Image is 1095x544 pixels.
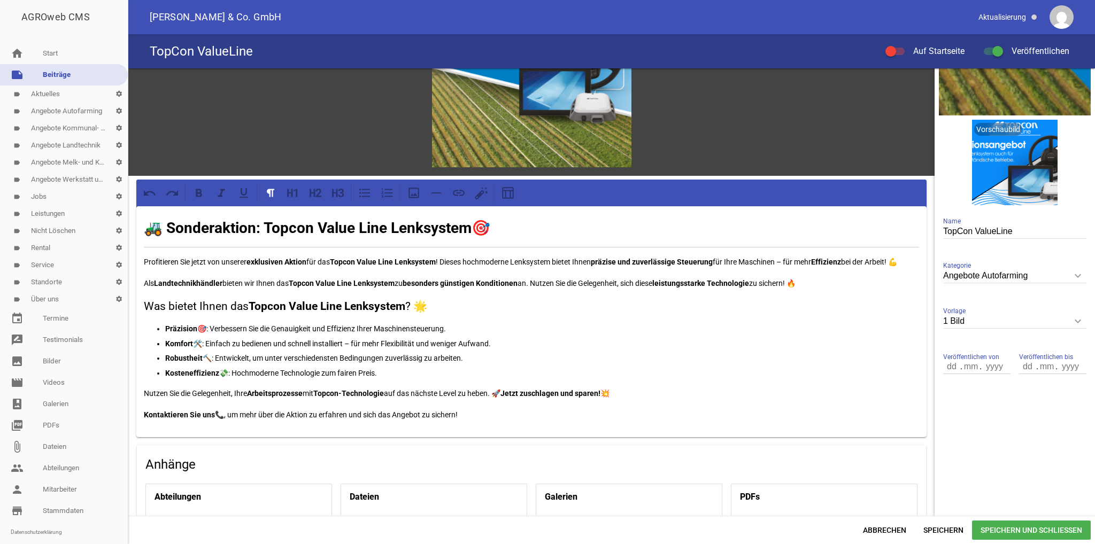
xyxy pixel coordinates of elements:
[145,456,917,473] h4: Anhänge
[13,176,20,183] i: label
[144,298,919,315] h3: Was bietet Ihnen das ? 🌟
[1069,267,1086,284] i: keyboard_arrow_down
[854,520,915,540] span: Abbrechen
[110,171,128,188] i: settings
[13,228,20,235] i: label
[144,277,919,290] p: Als bieten wir Ihnen das zu an. Nutzen Sie die Gelegenheit, sich diese zu sichern! 🔥
[110,239,128,257] i: settings
[11,398,24,410] i: photo_album
[545,488,577,506] h4: Galerien
[110,103,128,120] i: settings
[249,300,405,313] strong: Topcon Value Line Lenksystem
[13,142,20,149] i: label
[999,46,1069,56] span: Veröffentlichen
[1019,360,1037,374] input: dd
[740,488,760,506] h4: PDFs
[110,274,128,291] i: settings
[110,205,128,222] i: settings
[1037,360,1057,374] input: mm
[110,257,128,274] i: settings
[11,440,24,453] i: attach_file
[652,279,749,287] strong: leistungsstarke Technologie
[11,504,24,517] i: store_mall_directory
[110,120,128,137] i: settings
[350,488,379,506] h4: Dateien
[1019,352,1073,362] span: Veröffentlichen bis
[150,12,282,22] span: [PERSON_NAME] & Co. GmbH
[144,408,919,421] p: 📞, um mehr über die Aktion zu erfahren und sich das Angebot zu sichern!
[289,279,395,287] strong: Topcon Value Line Lenksystem
[110,137,128,154] i: settings
[11,355,24,368] i: image
[154,279,222,287] strong: Landtechnikhändler
[110,222,128,239] i: settings
[165,367,919,379] p: 💸: Hochmoderne Technologie zum fairen Preis.
[403,279,518,287] strong: besonders günstigen Konditionen
[247,389,303,398] strong: Arbeitsprozesse
[150,43,253,60] h4: TopCon ValueLine
[1069,313,1086,330] i: keyboard_arrow_down
[943,352,999,362] span: Veröffentlichen von
[155,488,201,506] h4: Abteilungen
[11,333,24,346] i: rate_review
[11,483,24,496] i: person
[13,159,20,166] i: label
[972,520,1091,540] span: Speichern und Schließen
[246,258,306,266] strong: exklusiven Aktion
[13,125,20,132] i: label
[110,86,128,103] i: settings
[943,360,961,374] input: dd
[144,255,919,268] p: Profitieren Sie jetzt von unserer für das ! Dieses hochmoderne Lenksystem bietet Ihnen für Ihre M...
[11,419,24,432] i: picture_as_pdf
[13,108,20,115] i: label
[915,520,972,540] span: Speichern
[144,410,215,419] strong: Kontaktieren Sie uns
[13,262,20,269] i: label
[13,91,20,98] i: label
[110,291,128,308] i: settings
[1057,360,1083,374] input: yyyy
[591,258,713,266] strong: präzise und zuverlässige Steuerung
[811,258,841,266] strong: Effizienz
[961,360,981,374] input: mm
[165,337,919,350] p: 🛠️: Einfach zu bedienen und schnell installiert – für mehr Flexibilität und weniger Aufwand.
[13,296,20,303] i: label
[165,369,219,377] strong: Kosteneffizienz
[981,360,1007,374] input: yyyy
[144,387,919,400] p: Nutzen Sie die Gelegenheit, Ihre mit auf das nächste Level zu heben. 🚀 💥
[13,211,20,217] i: label
[165,352,919,364] p: 🔨: Entwickelt, um unter verschiedensten Bedingungen zuverlässig zu arbeiten.
[900,46,965,56] span: Auf Startseite
[11,47,24,60] i: home
[330,258,436,266] strong: Topcon Value Line Lenksystem
[500,389,600,398] strong: Jetzt zuschlagen und sparen!
[110,188,128,205] i: settings
[11,68,24,81] i: note
[974,123,1022,136] div: Vorschaubild
[110,154,128,171] i: settings
[11,376,24,389] i: movie
[13,193,20,200] i: label
[313,389,384,398] strong: Topcon-Technologie
[13,279,20,286] i: label
[11,312,24,325] i: event
[13,245,20,252] i: label
[165,339,193,348] strong: Komfort
[165,324,197,333] strong: Präzision
[144,219,490,237] strong: 🚜 Sonderaktion: Topcon Value Line Lenksystem🎯
[11,462,24,475] i: people
[165,354,203,362] strong: Robustheit
[165,322,919,335] p: 🎯: Verbessern Sie die Genauigkeit und Effizienz Ihrer Maschinensteuerung.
